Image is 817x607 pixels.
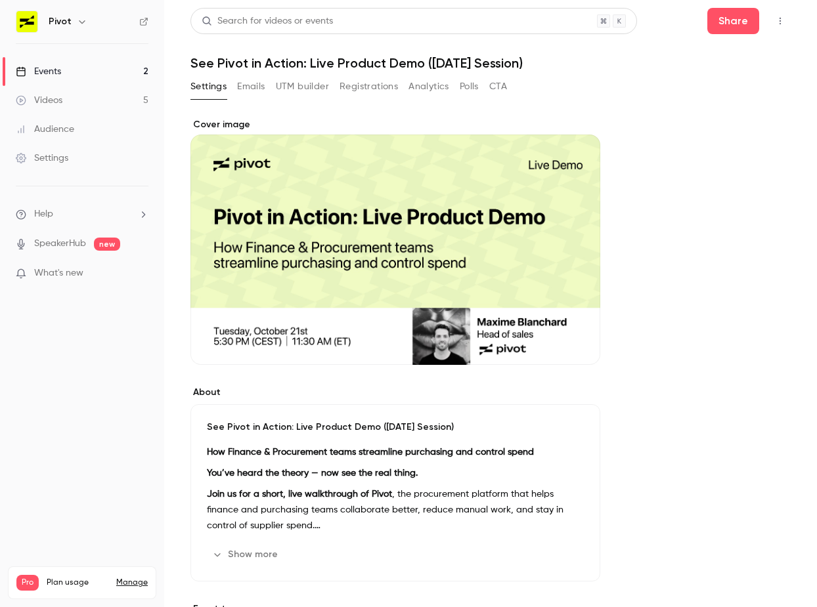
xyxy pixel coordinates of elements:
[34,266,83,280] span: What's new
[207,448,534,457] strong: How Finance & Procurement teams streamline purchasing and control spend
[340,76,398,97] button: Registrations
[34,237,86,251] a: SpeakerHub
[707,8,759,34] button: Share
[94,238,120,251] span: new
[34,207,53,221] span: Help
[133,268,148,280] iframe: Noticeable Trigger
[207,486,584,534] p: , the procurement platform that helps finance and purchasing teams collaborate better, reduce man...
[16,11,37,32] img: Pivot
[49,15,72,28] h6: Pivot
[276,76,329,97] button: UTM builder
[207,490,392,499] strong: Join us for a short, live walkthrough of Pivot
[190,118,600,131] label: Cover image
[16,94,62,107] div: Videos
[207,544,286,565] button: Show more
[16,123,74,136] div: Audience
[16,207,148,221] li: help-dropdown-opener
[190,55,791,71] h1: See Pivot in Action: Live Product Demo ([DATE] Session)
[408,76,449,97] button: Analytics
[207,469,418,478] strong: You’ve heard the theory — now see the real thing.
[47,577,108,588] span: Plan usage
[116,577,148,588] a: Manage
[237,76,265,97] button: Emails
[16,575,39,591] span: Pro
[489,76,507,97] button: CTA
[16,152,68,165] div: Settings
[190,386,600,399] label: About
[207,421,584,434] p: See Pivot in Action: Live Product Demo ([DATE] Session)
[190,76,227,97] button: Settings
[190,118,600,365] section: Cover image
[16,65,61,78] div: Events
[202,14,333,28] div: Search for videos or events
[460,76,479,97] button: Polls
